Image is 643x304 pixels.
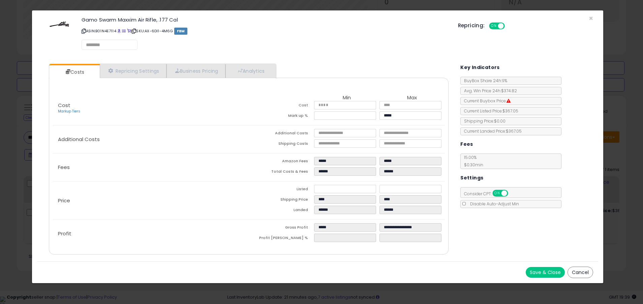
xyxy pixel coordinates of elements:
td: Total Costs & Fees [249,167,314,178]
span: Consider CPT: [461,191,517,197]
span: Disable Auto-Adjust Min [467,201,519,207]
span: ON [490,23,498,29]
a: Your listing only [127,28,131,34]
span: OFF [503,23,514,29]
p: Additional Costs [53,137,249,142]
p: Price [53,198,249,203]
td: Shipping Costs [249,139,314,150]
span: ON [493,191,501,196]
a: Analytics [225,64,275,78]
img: 31EJbv699gL._SL60_.jpg [49,17,69,32]
th: Min [314,95,379,101]
span: $0.30 min [461,162,483,168]
td: Mark up % [249,111,314,122]
td: Gross Profit [249,223,314,234]
th: Max [379,95,445,101]
h5: Key Indicators [460,63,500,72]
a: Costs [49,65,99,79]
span: Avg. Win Price 24h: $374.82 [461,88,517,94]
i: Suppressed Buy Box [507,99,511,103]
p: Profit [53,231,249,236]
td: Cost [249,101,314,111]
a: All offer listings [122,28,126,34]
button: Cancel [568,267,593,278]
span: FBM [174,28,188,35]
p: ASIN: B01N4E7114 | SKU: AX-6DI1-4M6G [82,26,448,36]
span: 15.00 % [461,155,483,168]
span: Current Buybox Price: [461,98,511,104]
a: Repricing Settings [100,64,166,78]
span: Current Listed Price: $367.05 [461,108,518,114]
td: Profit [PERSON_NAME] % [249,234,314,244]
span: × [589,13,593,23]
p: Cost [53,103,249,114]
td: Shipping Price [249,195,314,206]
span: Shipping Price: $0.00 [461,118,506,124]
h3: Gamo Swarm Maxxim Air Rifle, .177 Cal [82,17,448,22]
h5: Repricing: [458,23,485,28]
td: Listed [249,185,314,195]
a: Markup Tiers [58,109,80,114]
span: BuyBox Share 24h: 9% [461,78,507,83]
td: Landed [249,206,314,216]
p: Fees [53,165,249,170]
a: Business Pricing [166,64,225,78]
a: BuyBox page [117,28,121,34]
h5: Settings [460,174,483,182]
td: Additional Costs [249,129,314,139]
h5: Fees [460,140,473,148]
td: Amazon Fees [249,157,314,167]
span: Current Landed Price: $367.05 [461,128,522,134]
span: OFF [507,191,518,196]
button: Save & Close [526,267,565,278]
